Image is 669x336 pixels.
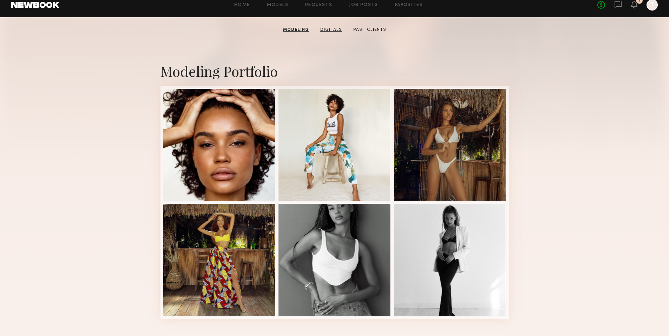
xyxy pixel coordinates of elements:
a: Models [267,3,288,7]
a: Digitals [317,27,345,33]
a: Home [234,3,250,7]
a: Requests [305,3,332,7]
a: Job Posts [349,3,378,7]
a: Modeling [280,27,312,33]
div: Modeling Portfolio [160,62,509,80]
a: Past Clients [350,27,389,33]
a: Favorites [395,3,423,7]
